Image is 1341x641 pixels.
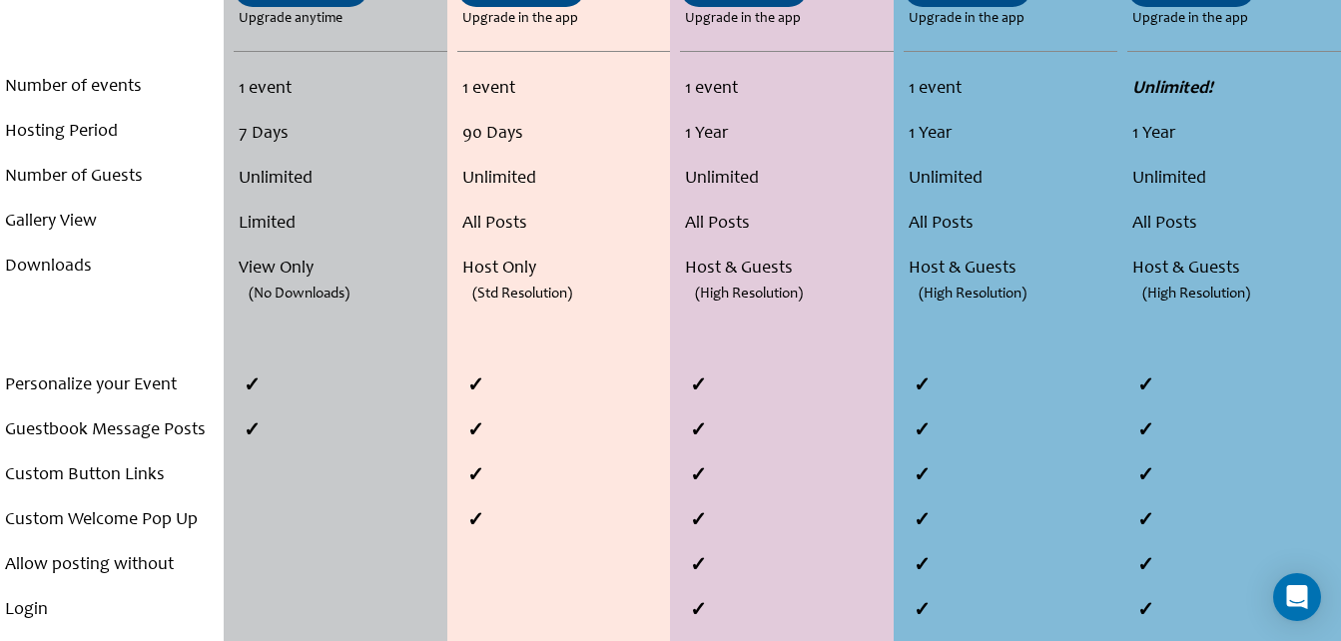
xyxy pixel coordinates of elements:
[5,155,219,200] li: Number of Guests
[1132,202,1336,247] li: All Posts
[1142,272,1250,317] span: (High Resolution)
[1132,112,1336,157] li: 1 Year
[685,202,889,247] li: All Posts
[685,157,889,202] li: Unlimited
[685,67,889,112] li: 1 event
[5,200,219,245] li: Gallery View
[239,247,441,292] li: View Only
[685,247,889,292] li: Host & Guests
[462,112,666,157] li: 90 Days
[239,67,441,112] li: 1 event
[239,7,342,31] span: Upgrade anytime
[909,202,1112,247] li: All Posts
[462,7,578,31] span: Upgrade in the app
[919,272,1026,317] span: (High Resolution)
[5,65,219,110] li: Number of events
[5,363,219,408] li: Personalize your Event
[1132,80,1213,98] strong: Unlimited!
[909,157,1112,202] li: Unlimited
[239,157,441,202] li: Unlimited
[462,67,666,112] li: 1 event
[5,110,219,155] li: Hosting Period
[472,272,572,317] span: (Std Resolution)
[1132,157,1336,202] li: Unlimited
[1132,7,1248,31] span: Upgrade in the app
[5,453,219,498] li: Custom Button Links
[685,7,801,31] span: Upgrade in the app
[462,202,666,247] li: All Posts
[239,202,441,247] li: Limited
[249,272,349,317] span: (No Downloads)
[909,7,1024,31] span: Upgrade in the app
[462,247,666,292] li: Host Only
[5,245,219,290] li: Downloads
[685,112,889,157] li: 1 Year
[239,112,441,157] li: 7 Days
[110,12,114,26] span: .
[1132,247,1336,292] li: Host & Guests
[909,112,1112,157] li: 1 Year
[909,247,1112,292] li: Host & Guests
[462,157,666,202] li: Unlimited
[5,543,219,633] li: Allow posting without Login
[5,498,219,543] li: Custom Welcome Pop Up
[5,408,219,453] li: Guestbook Message Posts
[695,272,803,317] span: (High Resolution)
[909,67,1112,112] li: 1 event
[1273,573,1321,621] div: Open Intercom Messenger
